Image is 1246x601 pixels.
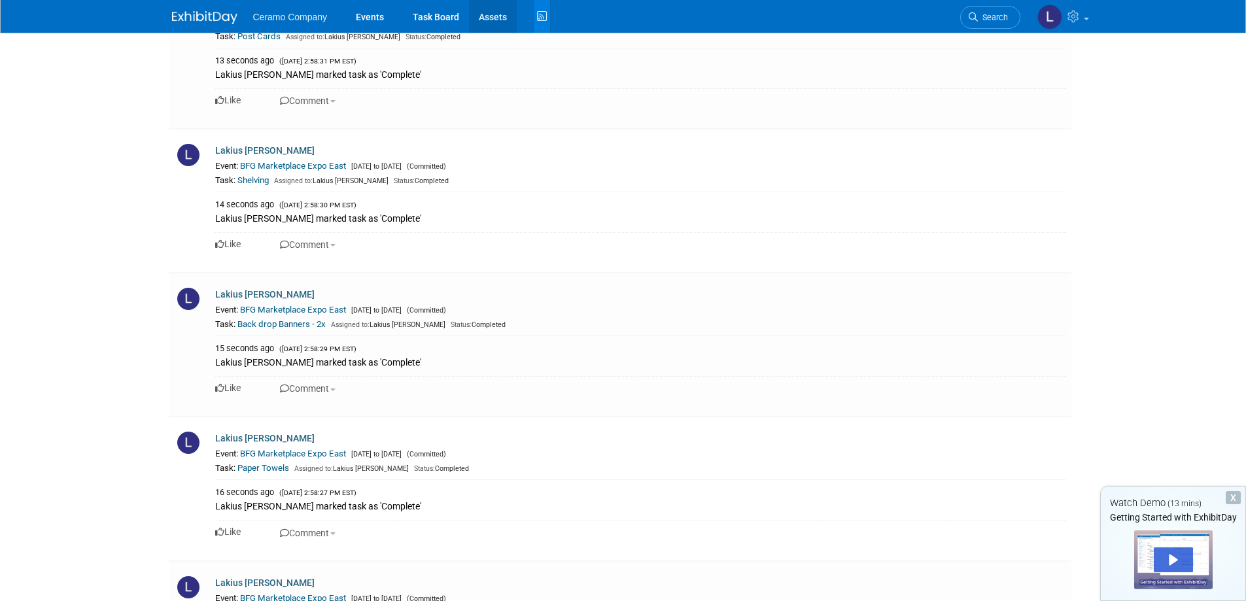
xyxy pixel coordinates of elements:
span: 15 seconds ago [215,343,274,353]
div: Lakius [PERSON_NAME] marked task as 'Complete' [215,67,1066,81]
span: (Committed) [404,162,446,171]
span: Event: [215,161,238,171]
a: Post Cards [237,31,281,41]
img: L.jpg [177,288,199,310]
span: Lakius [PERSON_NAME] [271,177,389,185]
span: [DATE] to [DATE] [348,450,402,458]
span: Assigned to: [294,464,333,473]
span: 16 seconds ago [215,487,274,497]
a: Like [215,383,241,393]
img: ExhibitDay [172,11,237,24]
div: Dismiss [1226,491,1241,504]
span: Task: [215,319,235,329]
a: Lakius [PERSON_NAME] [215,577,315,588]
span: Lakius [PERSON_NAME] [291,464,409,473]
span: Completed [411,464,469,473]
a: Shelving [237,175,269,185]
a: Like [215,239,241,249]
span: Status: [394,177,415,185]
span: Status: [451,320,472,329]
div: Play [1154,547,1193,572]
span: Event: [215,305,238,315]
div: Lakius [PERSON_NAME] marked task as 'Complete' [215,211,1066,225]
span: Completed [402,33,460,41]
span: Status: [414,464,435,473]
span: ([DATE] 2:58:31 PM EST) [276,57,356,65]
span: Assigned to: [286,33,324,41]
button: Comment [276,237,339,252]
span: Status: [406,33,426,41]
div: Lakius [PERSON_NAME] marked task as 'Complete' [215,498,1066,513]
span: Task: [215,175,235,185]
span: Task: [215,31,235,41]
span: Lakius [PERSON_NAME] [328,320,445,329]
div: Watch Demo [1101,496,1245,510]
button: Comment [276,526,339,540]
img: L.jpg [177,144,199,166]
div: Lakius [PERSON_NAME] marked task as 'Complete' [215,354,1066,369]
div: Getting Started with ExhibitDay [1101,511,1245,524]
a: Search [960,6,1020,29]
span: ([DATE] 2:58:30 PM EST) [276,201,356,209]
span: [DATE] to [DATE] [348,306,402,315]
a: Back drop Banners - 2x [237,319,326,329]
span: Lakius [PERSON_NAME] [283,33,400,41]
a: BFG Marketplace Expo East [240,305,346,315]
a: Lakius [PERSON_NAME] [215,433,315,443]
span: Ceramo Company [253,12,328,22]
a: Paper Towels [237,463,289,473]
span: 14 seconds ago [215,199,274,209]
span: Task: [215,463,235,473]
span: (Committed) [404,306,446,315]
span: Completed [447,320,506,329]
span: (Committed) [404,450,446,458]
button: Comment [276,381,339,396]
span: Event: [215,449,238,458]
a: Lakius [PERSON_NAME] [215,145,315,156]
span: 13 seconds ago [215,56,274,65]
a: Like [215,95,241,105]
img: L.jpg [177,432,199,454]
span: ([DATE] 2:58:27 PM EST) [276,489,356,497]
button: Comment [276,94,339,108]
span: Assigned to: [331,320,370,329]
span: Completed [390,177,449,185]
a: BFG Marketplace Expo East [240,161,346,171]
span: Search [978,12,1008,22]
span: ([DATE] 2:58:29 PM EST) [276,345,356,353]
span: Assigned to: [274,177,313,185]
a: Like [215,526,241,537]
span: (13 mins) [1168,499,1202,508]
img: Lakius Mccoy [1037,5,1062,29]
a: BFG Marketplace Expo East [240,449,346,458]
span: [DATE] to [DATE] [348,162,402,171]
a: Lakius [PERSON_NAME] [215,289,315,300]
img: L.jpg [177,576,199,598]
